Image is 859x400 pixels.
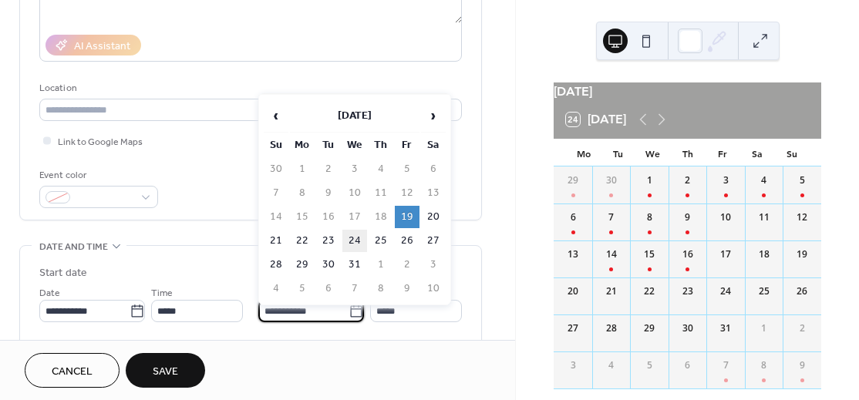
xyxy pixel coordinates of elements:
th: [DATE] [290,99,419,133]
span: Time [151,285,173,301]
td: 7 [342,277,367,300]
div: Su [774,139,809,166]
td: 31 [342,254,367,276]
div: Th [670,139,705,166]
td: 9 [395,277,419,300]
a: Cancel [25,353,120,388]
div: 3 [719,173,733,187]
div: We [635,139,670,166]
div: 25 [757,284,771,298]
div: 26 [795,284,809,298]
div: 19 [795,247,809,261]
td: 13 [421,182,446,204]
td: 4 [264,277,288,300]
td: 5 [290,277,315,300]
td: 1 [290,158,315,180]
td: 7 [264,182,288,204]
div: 14 [605,247,618,261]
th: Mo [290,134,315,156]
span: Cancel [52,364,93,380]
td: 24 [342,230,367,252]
td: 27 [421,230,446,252]
span: ‹ [264,100,288,131]
td: 3 [342,158,367,180]
div: 8 [757,358,771,372]
td: 26 [395,230,419,252]
td: 10 [421,277,446,300]
td: 11 [369,182,393,204]
div: 7 [605,210,618,224]
div: 2 [681,173,695,187]
div: 9 [681,210,695,224]
td: 8 [369,277,393,300]
div: 30 [681,321,695,335]
td: 10 [342,182,367,204]
div: [DATE] [554,82,821,101]
td: 6 [421,158,446,180]
span: Date and time [39,239,108,255]
td: 18 [369,206,393,228]
div: Location [39,80,459,96]
div: 31 [719,321,733,335]
th: Tu [316,134,341,156]
td: 30 [264,158,288,180]
div: 4 [605,358,618,372]
div: 15 [642,247,656,261]
div: 6 [681,358,695,372]
div: 22 [642,284,656,298]
td: 8 [290,182,315,204]
td: 2 [316,158,341,180]
td: 19 [395,206,419,228]
td: 2 [395,254,419,276]
div: 23 [681,284,695,298]
div: 7 [719,358,733,372]
div: 30 [605,173,618,187]
td: 20 [421,206,446,228]
td: 16 [316,206,341,228]
td: 9 [316,182,341,204]
div: 12 [795,210,809,224]
div: 8 [642,210,656,224]
td: 29 [290,254,315,276]
div: 11 [757,210,771,224]
div: 1 [642,173,656,187]
td: 3 [421,254,446,276]
td: 21 [264,230,288,252]
span: › [422,100,445,131]
span: Save [153,364,178,380]
div: 17 [719,247,733,261]
td: 12 [395,182,419,204]
div: 6 [566,210,580,224]
td: 22 [290,230,315,252]
div: 3 [566,358,580,372]
div: 29 [566,173,580,187]
div: 20 [566,284,580,298]
th: Th [369,134,393,156]
button: 24[DATE] [561,109,632,130]
td: 23 [316,230,341,252]
span: Link to Google Maps [58,134,143,150]
div: Fr [705,139,739,166]
th: Fr [395,134,419,156]
div: 5 [795,173,809,187]
div: 24 [719,284,733,298]
td: 4 [369,158,393,180]
div: 18 [757,247,771,261]
div: 27 [566,321,580,335]
span: Date [39,285,60,301]
div: 29 [642,321,656,335]
td: 30 [316,254,341,276]
div: 4 [757,173,771,187]
div: 2 [795,321,809,335]
td: 14 [264,206,288,228]
div: Mo [566,139,601,166]
td: 17 [342,206,367,228]
td: 6 [316,277,341,300]
button: Save [126,353,205,388]
div: 13 [566,247,580,261]
div: 1 [757,321,771,335]
th: We [342,134,367,156]
div: Start date [39,265,87,281]
div: 9 [795,358,809,372]
div: Sa [739,139,774,166]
